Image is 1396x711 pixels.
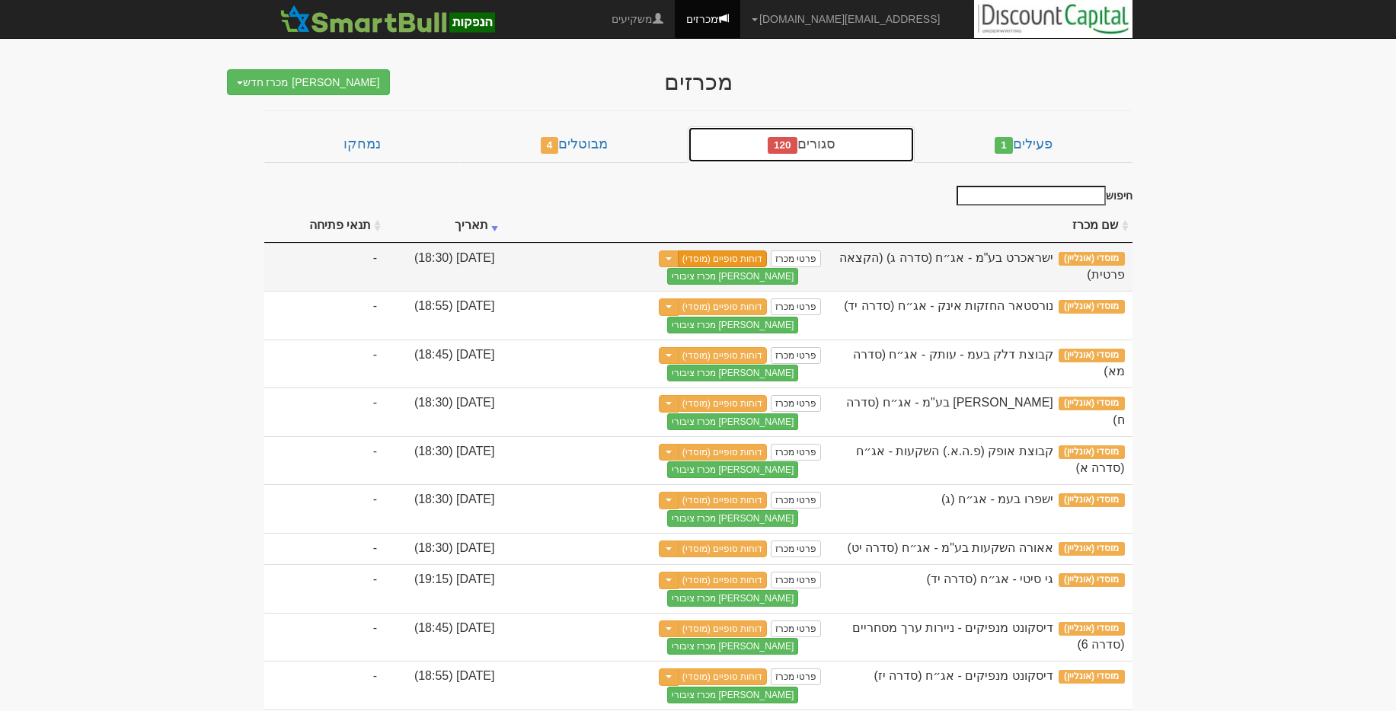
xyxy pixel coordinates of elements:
[667,590,798,607] button: [PERSON_NAME] מכרז ציבורי
[227,69,390,95] button: [PERSON_NAME] מכרז חדש
[846,396,1124,426] span: מגוריט ישראל בע"מ - אג״ח (סדרה ח)
[678,298,768,315] a: דוחות סופיים (מוסדי)
[264,243,385,292] td: -
[771,250,821,267] a: פרטי מכרז
[771,444,821,461] a: פרטי מכרז
[401,69,995,94] div: מכרזים
[667,413,798,430] button: [PERSON_NAME] מכרז ציבורי
[678,668,768,685] a: דוחות סופיים (מוסדי)
[1059,542,1125,556] span: מוסדי (אונליין)
[678,395,768,412] a: דוחות סופיים (מוסדי)
[264,126,461,163] a: נמחקו
[385,661,502,709] td: [DATE] (18:55)
[771,668,821,685] a: פרטי מכרז
[856,445,1124,475] span: קבוצת אופק (פ.ה.א.) השקעות - אג״ח (סדרה א)
[667,687,798,703] button: [PERSON_NAME] מכרז ציבורי
[276,4,500,34] img: SmartBull Logo
[385,484,502,533] td: [DATE] (18:30)
[771,540,821,557] a: פרטי מכרז
[1059,252,1125,266] span: מוסדי (אונליין)
[667,365,798,381] button: [PERSON_NAME] מכרז ציבורי
[678,444,768,461] a: דוחות סופיים (מוסדי)
[667,268,798,285] button: [PERSON_NAME] מכרז ציבורי
[678,620,768,637] a: דוחות סופיים (מוסדי)
[678,492,768,509] a: דוחות סופיים (מוסדי)
[385,436,502,485] td: [DATE] (18:30)
[264,387,385,436] td: -
[771,298,821,315] a: פרטי מכרז
[385,564,502,613] td: [DATE] (19:15)
[385,340,502,388] td: [DATE] (18:45)
[264,209,385,243] th: תנאי פתיחה : activate to sort column ascending
[771,492,821,509] a: פרטי מכרז
[264,661,385,709] td: -
[839,251,1124,282] span: ישראכרט בע"מ - אג״ח (סדרה ג) (הקצאה פרטית)
[385,387,502,436] td: [DATE] (18:30)
[667,317,798,333] button: [PERSON_NAME] מכרז ציבורי
[852,621,1124,652] span: דיסקונט מנפיקים - ניירות ערך מסחריים (סדרה 6)
[847,541,1053,554] span: אאורה השקעות בע"מ - אג״ח (סדרה יט)
[385,533,502,565] td: [DATE] (18:30)
[957,186,1106,206] input: חיפוש
[771,572,821,588] a: פרטי מכרז
[844,299,1053,312] span: נורסטאר החזקות אינק - אג״ח (סדרה יד)
[667,510,798,527] button: [PERSON_NAME] מכרז ציבורי
[264,340,385,388] td: -
[771,395,821,412] a: פרטי מכרז
[1059,493,1125,507] span: מוסדי (אונליין)
[1059,349,1125,362] span: מוסדי (אונליין)
[927,572,1053,585] span: גי סיטי - אג״ח (סדרה יד)
[264,484,385,533] td: -
[1059,300,1125,314] span: מוסדי (אונליין)
[678,250,768,267] a: דוחות סופיים (מוסדי)
[264,291,385,340] td: -
[1059,445,1125,459] span: מוסדי (אונליין)
[264,564,385,613] td: -
[1059,622,1125,636] span: מוסדי (אונליין)
[385,291,502,340] td: [DATE] (18:55)
[951,186,1132,206] label: חיפוש
[678,572,768,588] a: דוחות סופיים (מוסדי)
[829,209,1132,243] th: שם מכרז : activate to sort column ascending
[541,137,559,154] span: 4
[771,620,821,637] a: פרטי מכרז
[768,137,797,154] span: 120
[688,126,915,163] a: סגורים
[385,209,502,243] th: תאריך : activate to sort column ascending
[1059,397,1125,410] span: מוסדי (אונליין)
[941,493,1053,505] span: ישפרו בעמ - אג״ח (ג)
[264,533,385,565] td: -
[678,347,768,364] a: דוחות סופיים (מוסדי)
[667,638,798,655] button: [PERSON_NAME] מכרז ציבורי
[264,436,385,485] td: -
[385,613,502,662] td: [DATE] (18:45)
[915,126,1132,163] a: פעילים
[1059,573,1125,587] span: מוסדי (אונליין)
[1059,670,1125,684] span: מוסדי (אונליין)
[995,137,1013,154] span: 1
[385,243,502,292] td: [DATE] (18:30)
[678,540,768,557] a: דוחות סופיים (מוסדי)
[264,613,385,662] td: -
[771,347,821,364] a: פרטי מכרז
[874,669,1053,682] span: דיסקונט מנפיקים - אג״ח (סדרה יז)
[461,126,688,163] a: מבוטלים
[853,348,1125,378] span: קבוצת דלק בעמ - עותק - אג״ח (סדרה מא)
[667,461,798,478] button: [PERSON_NAME] מכרז ציבורי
